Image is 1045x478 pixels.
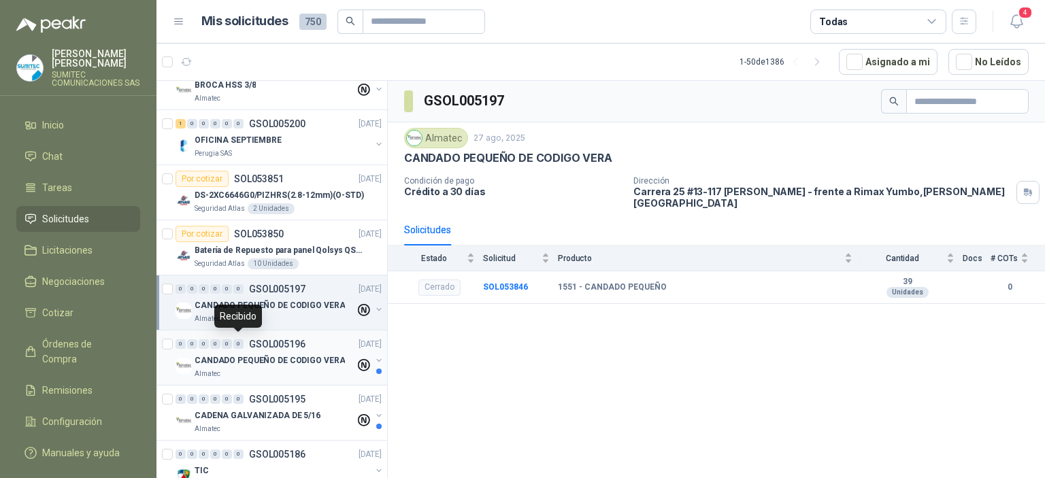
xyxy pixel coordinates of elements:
[234,229,284,239] p: SOL053850
[176,413,192,429] img: Company Logo
[42,445,120,460] span: Manuales y ayuda
[16,440,140,466] a: Manuales y ayuda
[424,90,506,112] h3: GSOL005197
[210,394,220,404] div: 0
[233,119,244,129] div: 0
[16,237,140,263] a: Licitaciones
[52,49,140,68] p: [PERSON_NAME] [PERSON_NAME]
[359,228,382,241] p: [DATE]
[199,394,209,404] div: 0
[187,449,197,459] div: 0
[210,284,220,294] div: 0
[210,339,220,349] div: 0
[16,206,140,232] a: Solicitudes
[176,449,186,459] div: 0
[176,247,192,264] img: Company Logo
[201,12,288,31] h1: Mis solicitudes
[156,220,387,275] a: Por cotizarSOL053850[DATE] Company LogoBatería de Repuesto para panel Qolsys QS9302Seguridad Atla...
[195,424,220,434] p: Almatec
[1004,10,1029,34] button: 4
[963,245,991,271] th: Docs
[42,211,89,226] span: Solicitudes
[222,449,232,459] div: 0
[839,49,938,75] button: Asignado a mi
[16,112,140,138] a: Inicio
[249,284,305,294] p: GSOL005197
[195,258,245,269] p: Seguridad Atlas
[176,82,192,99] img: Company Logo
[156,165,387,220] a: Por cotizarSOL053851[DATE] Company LogoDS-2XC6646G0/PIZHRS(2.8-12mm)(O-STD)Seguridad Atlas2 Unidades
[42,180,72,195] span: Tareas
[176,281,384,324] a: 0 0 0 0 0 0 GSOL005197[DATE] Company LogoCANDADO PEQUEÑO DE CODIGO VERAAlmatec
[404,151,612,165] p: CANDADO PEQUEÑO DE CODIGO VERA
[42,149,63,164] span: Chat
[249,449,305,459] p: GSOL005186
[249,394,305,404] p: GSOL005195
[483,254,539,263] span: Solicitud
[16,175,140,201] a: Tareas
[483,245,558,271] th: Solicitud
[249,339,305,349] p: GSOL005196
[195,244,364,257] p: Batería de Repuesto para panel Qolsys QS9302
[195,189,364,202] p: DS-2XC6646G0/PIZHRS(2.8-12mm)(O-STD)
[233,339,244,349] div: 0
[42,305,73,320] span: Cotizar
[407,131,422,146] img: Company Logo
[42,337,127,366] span: Órdenes de Compra
[195,299,345,312] p: CANDADO PEQUEÑO DE CODIGO VERA
[210,449,220,459] div: 0
[404,222,451,237] div: Solicitudes
[388,245,483,271] th: Estado
[558,254,842,263] span: Producto
[187,284,197,294] div: 0
[359,173,382,186] p: [DATE]
[195,93,220,104] p: Almatec
[222,284,232,294] div: 0
[176,137,192,154] img: Company Logo
[249,119,305,129] p: GSOL005200
[16,143,140,169] a: Chat
[819,14,848,29] div: Todas
[233,284,244,294] div: 0
[195,409,320,422] p: CADENA GALVANIZADA DE 5/16
[359,338,382,351] p: [DATE]
[404,176,623,186] p: Condición de pago
[52,71,140,87] p: SUMITEC COMUNICACIONES SAS
[176,303,192,319] img: Company Logo
[199,449,209,459] div: 0
[861,254,944,263] span: Cantidad
[176,119,186,129] div: 1
[214,305,262,328] div: Recibido
[359,283,382,296] p: [DATE]
[404,128,468,148] div: Almatec
[16,409,140,434] a: Configuración
[176,171,229,187] div: Por cotizar
[176,61,384,104] a: 0 0 0 0 0 0 GSOL005201[DATE] Company LogoBROCA HSS 3/8Almatec
[195,313,220,324] p: Almatec
[404,186,623,197] p: Crédito a 30 días
[861,245,963,271] th: Cantidad
[199,119,209,129] div: 0
[195,148,232,159] p: Perugia SAS
[187,119,197,129] div: 0
[187,394,197,404] div: 0
[42,118,64,133] span: Inicio
[17,55,43,81] img: Company Logo
[558,282,667,293] b: 1551 - CANDADO PEQUEÑO
[42,243,93,258] span: Licitaciones
[176,116,384,159] a: 1 0 0 0 0 0 GSOL005200[DATE] Company LogoOFICINA SEPTIEMBREPerugia SAS
[248,203,295,214] div: 2 Unidades
[176,394,186,404] div: 0
[861,277,955,288] b: 39
[42,414,102,429] span: Configuración
[234,174,284,184] p: SOL053851
[176,226,229,242] div: Por cotizar
[359,118,382,131] p: [DATE]
[346,16,355,26] span: search
[176,391,384,434] a: 0 0 0 0 0 0 GSOL005195[DATE] Company LogoCADENA GALVANIZADA DE 5/16Almatec
[195,79,256,92] p: BROCA HSS 3/8
[418,279,461,296] div: Cerrado
[474,132,525,145] p: 27 ago, 2025
[483,282,528,292] a: SOL053846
